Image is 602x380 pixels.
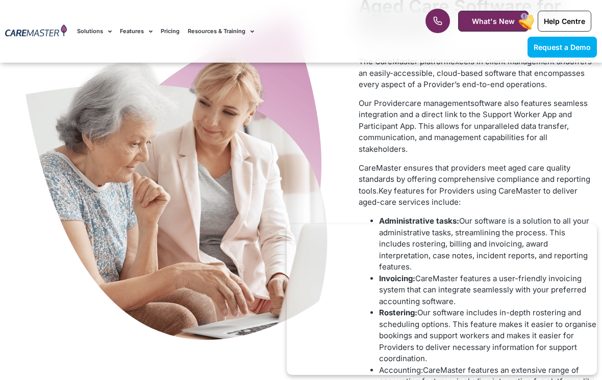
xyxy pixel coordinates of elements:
img: CareMaster Logo [5,24,67,38]
span: What's New [472,17,515,25]
a: Help Centre [538,11,591,32]
p: excels in client management and [359,56,597,91]
span: Our Provider [359,98,405,108]
a: Features [120,14,153,48]
a: What's New [458,11,529,32]
span: Request a Demo [534,43,591,51]
a: Resources & Training [188,14,254,48]
p: care management [359,98,597,155]
span: Key features for Providers using CareMaster to deliver aged-care services include: [359,186,578,207]
span: software also features seamless integration and a direct link to the Support Worker App and Parti... [359,98,588,154]
span: Our software is a solution to all your administrative tasks, streamlining the process. This inclu... [379,216,589,272]
span: Help Centre [544,17,585,25]
a: Solutions [77,14,112,48]
p: CareMaster ensures that providers meet aged care quality standards by offering comprehensive comp... [359,162,597,208]
iframe: Popup CTA [287,224,597,375]
nav: Menu [77,14,384,48]
span: offers an easily-accessible, cloud-based software that encompasses every aspect of a Provider’s e... [359,57,592,89]
b: Administrative tasks: [379,216,459,226]
a: Request a Demo [528,37,597,58]
a: Pricing [161,14,180,48]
